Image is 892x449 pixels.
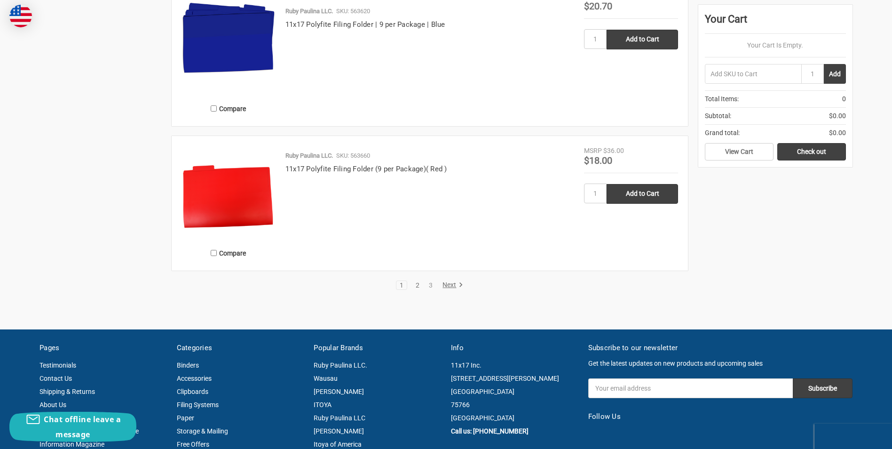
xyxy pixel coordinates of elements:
div: Your Cart [705,11,846,34]
a: Ruby Paulina LLC. [314,361,367,369]
span: Total Items: [705,94,739,104]
a: 11x17 Polyfite Filing Folder (9 per Package)( Red ) [285,165,447,173]
a: 1 [396,282,407,289]
input: Compare [211,250,217,256]
span: Grand total: [705,128,740,138]
a: Testimonials [39,361,76,369]
a: Accessories [177,375,212,382]
img: duty and tax information for United States [9,5,32,27]
p: SKU: 563620 [336,7,370,16]
span: $0.00 [829,128,846,138]
a: Contact Us [39,375,72,382]
a: ITOYA [314,401,332,409]
p: Your Cart Is Empty. [705,40,846,50]
a: 3 [426,282,436,289]
span: $0.00 [829,111,846,121]
p: Get the latest updates on new products and upcoming sales [588,359,853,369]
span: $20.70 [584,0,612,12]
a: [PERSON_NAME] [314,427,364,435]
a: Storage & Mailing [177,427,228,435]
span: Chat offline leave a message [44,414,121,440]
img: 11x17 Polyfite Filing Folder | 9 per Package | Blue [182,1,276,74]
input: Add to Cart [607,184,678,204]
a: Next [439,281,463,289]
address: 11x17 Inc. [STREET_ADDRESS][PERSON_NAME] [GEOGRAPHIC_DATA] 75766 [GEOGRAPHIC_DATA] [451,359,578,425]
label: Compare [182,101,276,116]
a: Ruby Paulina LLC [314,414,365,422]
p: Ruby Paulina LLC. [285,151,333,160]
button: Chat offline leave a message [9,412,136,442]
a: About Us [39,401,66,409]
a: View Cart [705,143,774,161]
a: Check out [777,143,846,161]
h5: Subscribe to our newsletter [588,343,853,353]
a: 11x17 Polyfite Filing Folder | 9 per Package | Blue [285,20,445,29]
a: 11x17 Polyfite Filing Folder | 9 per Package | Blue [182,1,276,96]
span: $36.00 [603,147,624,154]
h5: Categories [177,343,304,353]
label: Compare [182,245,276,261]
h5: Popular Brands [314,343,441,353]
span: 0 [842,94,846,104]
p: SKU: 563660 [336,151,370,160]
span: $18.00 [584,155,612,166]
iframe: Google Customer Reviews [814,424,892,449]
a: Free Offers [177,441,209,448]
input: Add to Cart [607,30,678,49]
a: Paper [177,414,194,422]
a: Clipboards [177,388,208,395]
span: Subtotal: [705,111,731,121]
button: Add [824,64,846,84]
input: Add SKU to Cart [705,64,801,84]
a: Wausau [314,375,338,382]
input: Your email address [588,378,793,398]
a: Engineering Office and Workspace Information Magazine [39,427,139,448]
input: Compare [211,105,217,112]
input: Subscribe [793,378,853,398]
a: Binders [177,361,199,369]
a: Shipping & Returns [39,388,95,395]
p: Ruby Paulina LLC. [285,7,333,16]
a: [PERSON_NAME] [314,388,364,395]
a: Call us: [PHONE_NUMBER] [451,427,529,435]
img: 11x17 Polyfite Filing Folder (9 per Package)( Red ) [182,146,276,240]
h5: Info [451,343,578,353]
div: MSRP [584,146,602,156]
h5: Follow Us [588,411,853,422]
a: 2 [412,282,423,289]
a: Itoya of America [314,441,362,448]
h5: Pages [39,343,167,353]
a: Filing Systems [177,401,219,409]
